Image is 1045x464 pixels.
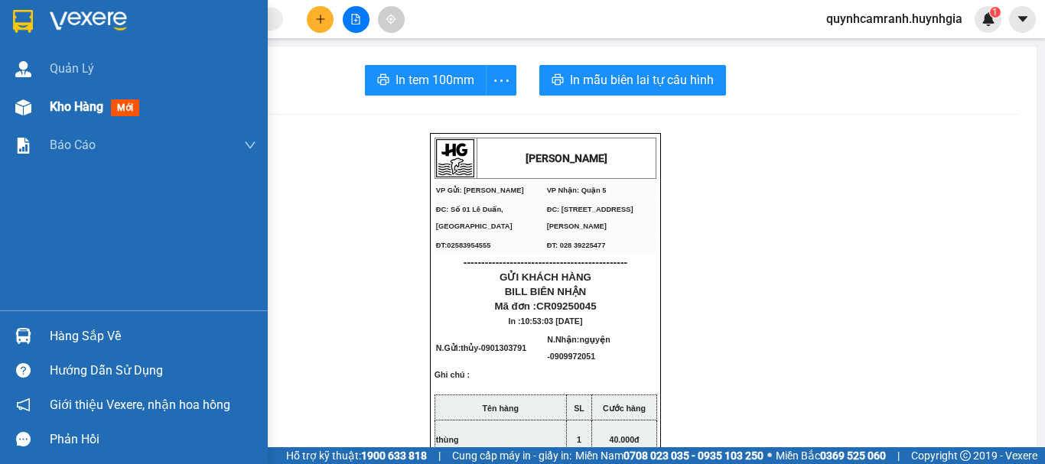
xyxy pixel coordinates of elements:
span: notification [16,397,31,412]
div: Phản hồi [50,428,256,451]
span: more [487,71,516,90]
button: file-add [343,6,369,33]
button: more [486,65,516,96]
span: ngụyện - [547,335,610,361]
span: thủy [461,343,478,352]
span: SL [146,106,167,128]
div: Hướng dẫn sử dụng [50,359,256,382]
span: GỬI KHÁCH HÀNG [500,271,591,283]
button: plus [307,6,334,33]
span: aim [386,14,396,24]
div: Hàng sắp về [50,325,256,348]
span: Miền Bắc [776,447,886,464]
img: logo [436,139,474,177]
img: solution-icon [15,138,31,154]
span: Cung cấp máy in - giấy in: [452,447,571,464]
span: mới [111,99,139,116]
span: thùng [436,435,459,444]
strong: 0708 023 035 - 0935 103 250 [623,449,763,462]
span: caret-down [1016,12,1030,26]
img: logo-vxr [13,10,33,33]
span: message [16,432,31,446]
button: printerIn mẫu biên lai tự cấu hình [539,65,726,96]
span: ĐC: [STREET_ADDRESS][PERSON_NAME] [547,206,633,230]
span: CR09250045 [536,300,597,312]
span: 10:53:03 [DATE] [521,316,583,326]
span: copyright [960,450,971,461]
span: In tem 100mm [396,70,474,89]
span: Miền Nam [575,447,763,464]
span: In mẫu biên lai tự cấu hình [570,70,714,89]
span: N.Gửi: [436,343,526,352]
span: In : [509,316,583,326]
span: printer [552,73,564,88]
span: ---------------------------------------------- [464,256,627,268]
span: 0901303791 [481,343,526,352]
span: 1 [577,435,581,444]
span: printer [377,73,389,88]
span: Nhận: [131,15,168,31]
span: Mã đơn : [494,300,596,312]
span: | [438,447,441,464]
span: 0909972051 [550,352,595,361]
span: file-add [350,14,361,24]
div: 0901303791 [13,50,120,71]
div: 0909972051 [131,50,238,71]
span: plus [315,14,326,24]
strong: 0369 525 060 [820,449,886,462]
strong: Cước hàng [603,404,646,413]
img: warehouse-icon [15,99,31,115]
div: Quận 5 [131,13,238,31]
span: Đã thu : [11,82,58,98]
span: Báo cáo [50,135,96,154]
button: printerIn tem 100mm [365,65,487,96]
span: question-circle [16,363,31,378]
span: N.Nhận: [547,335,610,361]
span: 1 [992,7,998,18]
span: BILL BIÊN NHẬN [505,286,587,297]
span: Gửi: [13,15,37,31]
div: ngụyện [131,31,238,50]
span: VP Gửi: [PERSON_NAME] [436,187,524,194]
button: caret-down [1009,6,1036,33]
img: icon-new-feature [982,12,995,26]
span: ĐC: Số 01 Lê Duẩn, [GEOGRAPHIC_DATA] [436,206,513,230]
div: Cam Ranh [13,13,120,31]
div: thủy [13,31,120,50]
div: Tên hàng: thùng ( : 1 ) [13,108,238,127]
span: | [897,447,900,464]
span: VP Nhận: Quận 5 [547,187,607,194]
span: quynhcamranh.huynhgia [814,9,975,28]
strong: [PERSON_NAME] [526,152,607,164]
sup: 1 [990,7,1001,18]
span: - [478,343,526,352]
strong: SL [574,404,584,413]
span: down [244,139,256,151]
span: Quản Lý [50,59,94,78]
span: 40.000đ [609,435,639,444]
span: ĐT: 028 39225477 [547,242,606,249]
span: Kho hàng [50,99,103,114]
span: ⚪️ [767,453,772,459]
span: Hỗ trợ kỹ thuật: [286,447,427,464]
img: warehouse-icon [15,61,31,77]
span: ĐT:02583954555 [436,242,491,249]
button: aim [378,6,405,33]
strong: 1900 633 818 [361,449,427,462]
img: warehouse-icon [15,328,31,344]
span: Giới thiệu Vexere, nhận hoa hồng [50,395,230,414]
strong: Tên hàng [483,404,519,413]
div: 40.000 [11,80,122,99]
span: Ghi chú : [435,370,470,391]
